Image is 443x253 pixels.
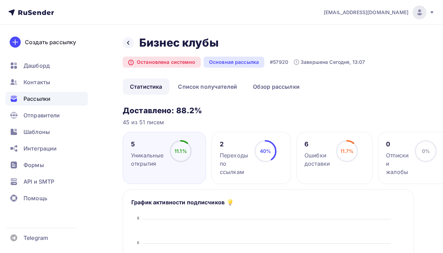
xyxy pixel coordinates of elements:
[25,38,76,46] div: Создать рассылку
[6,75,88,89] a: Контакты
[23,234,48,242] span: Telegram
[294,59,365,66] div: Завершена Сегодня, 13:07
[324,6,435,19] a: [EMAIL_ADDRESS][DOMAIN_NAME]
[23,128,50,136] span: Шаблоны
[23,78,50,86] span: Контакты
[23,111,60,119] span: Отправители
[175,148,187,154] span: 11.1%
[123,57,201,68] div: Остановлена системно
[171,79,244,95] a: Список получателей
[131,140,163,148] div: 5
[6,59,88,72] a: Дашборд
[123,118,414,126] div: 45 из 51 писем
[246,79,307,95] a: Обзор рассылки
[6,158,88,172] a: Формы
[137,216,139,221] tspan: 8
[260,148,271,154] span: 40%
[220,151,248,176] div: Переходы по ссылкам
[123,79,169,95] a: Статистика
[23,161,44,169] span: Формы
[6,125,88,139] a: Шаблоны
[270,59,288,66] div: #57920
[386,140,408,148] div: 0
[6,92,88,106] a: Рассылки
[23,144,57,153] span: Интеграции
[204,57,264,68] div: Основная рассылка
[304,140,330,148] div: 6
[139,36,219,50] h2: Бизнес клубы
[123,106,414,115] h3: Доставлено: 88.2%
[6,108,88,122] a: Отправители
[220,140,248,148] div: 2
[324,9,408,16] span: [EMAIL_ADDRESS][DOMAIN_NAME]
[340,148,354,154] span: 11.7%
[23,95,50,103] span: Рассылки
[386,151,408,176] div: Отписки и жалобы
[131,198,225,206] h5: График активности подписчиков
[137,241,139,245] tspan: 6
[304,151,330,168] div: Ошибки доставки
[23,194,47,202] span: Помощь
[23,61,50,70] span: Дашборд
[23,177,54,186] span: API и SMTP
[131,151,163,168] div: Уникальные открытия
[422,148,430,154] span: 0%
